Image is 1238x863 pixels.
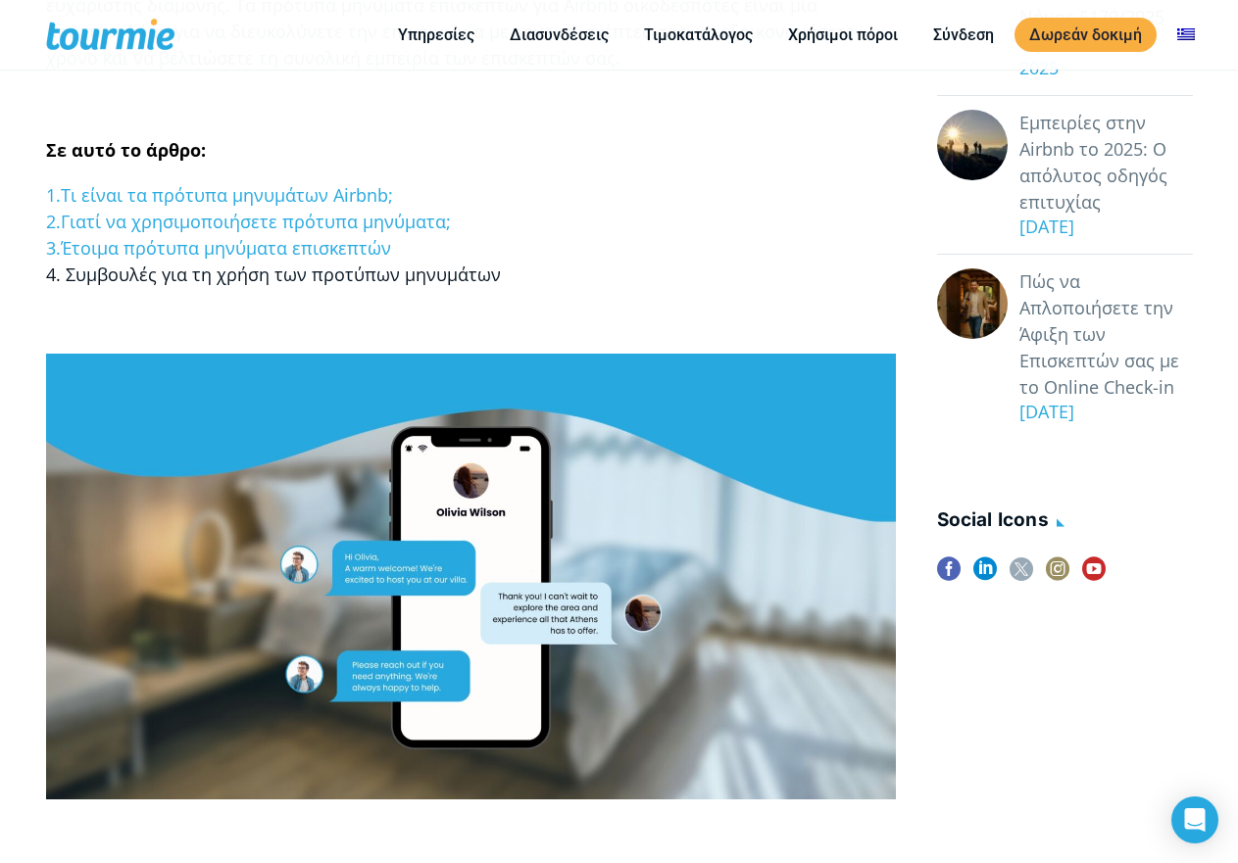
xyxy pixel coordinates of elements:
a: 2.Γιατί να χρησιμοποιήσετε πρότυπα μηνύματα; [46,210,451,233]
a: Τιμοκατάλογος [629,23,768,47]
a: twitter [1010,557,1033,594]
a: youtube [1082,557,1106,594]
a: instagram [1046,557,1069,594]
a: Εμπειρίες στην Airbnb το 2025: Ο απόλυτος οδηγός επιτυχίας [1019,110,1193,216]
a: facebook [937,557,961,594]
a: linkedin [973,557,997,594]
div: Open Intercom Messenger [1171,796,1218,843]
div: [DATE] [1008,399,1193,425]
a: 4. Συμβουλές για τη χρήση των προτύπων μηνυμάτων [46,263,501,286]
a: 3.Έτοιμα πρότυπα μηνύματα επισκεπτών [46,236,391,260]
a: Διασυνδέσεις [495,23,623,47]
strong: Σε αυτό το άρθρο: [46,138,206,162]
a: 1.Τι είναι τα πρότυπα μηνυμάτων Airbnb; [46,183,393,207]
a: Αλλαγή σε [1163,23,1210,47]
a: Χρήσιμοι πόροι [773,23,913,47]
a: Δωρεάν δοκιμή [1015,18,1157,52]
a: Υπηρεσίες [383,23,489,47]
div: [DATE] [1008,214,1193,240]
a: Πώς να Απλοποιήσετε την Άφιξη των Επισκεπτών σας με το Online Check-in [1019,268,1193,401]
a: Σύνδεση [918,23,1009,47]
h4: social icons [937,505,1193,538]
